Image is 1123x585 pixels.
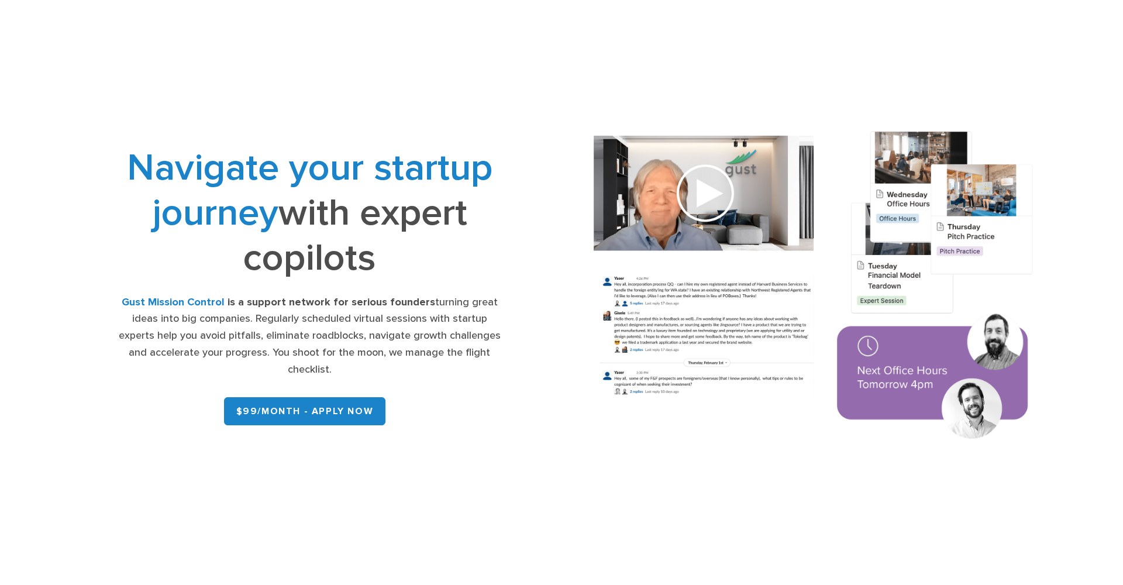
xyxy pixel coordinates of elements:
strong: is a support network for serious founders [228,296,435,308]
div: turning great ideas into big companies. Regularly scheduled virtual sessions with startup experts... [115,294,504,378]
h1: with expert copilots [115,145,504,280]
a: $99/month - APPLY NOW [224,397,386,425]
img: Composition of calendar events, a video call presentation, and chat rooms [570,113,1057,461]
span: Navigate your startup journey [127,145,492,235]
strong: Gust Mission Control [122,296,225,308]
